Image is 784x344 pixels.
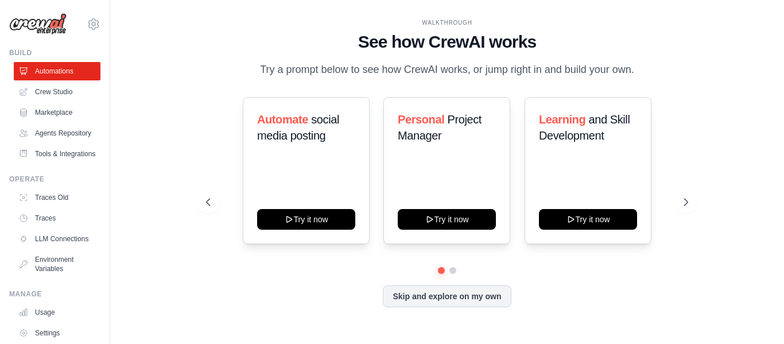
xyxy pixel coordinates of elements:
[9,175,100,184] div: Operate
[14,62,100,80] a: Automations
[206,18,688,27] div: WALKTHROUGH
[14,124,100,142] a: Agents Repository
[14,145,100,163] a: Tools & Integrations
[9,48,100,57] div: Build
[9,289,100,299] div: Manage
[539,209,637,230] button: Try it now
[9,13,67,35] img: Logo
[14,103,100,122] a: Marketplace
[383,285,511,307] button: Skip and explore on my own
[257,113,339,142] span: social media posting
[14,303,100,322] a: Usage
[14,83,100,101] a: Crew Studio
[206,32,688,52] h1: See how CrewAI works
[539,113,630,142] span: and Skill Development
[14,324,100,342] a: Settings
[14,188,100,207] a: Traces Old
[254,61,640,78] p: Try a prompt below to see how CrewAI works, or jump right in and build your own.
[14,209,100,227] a: Traces
[398,209,496,230] button: Try it now
[14,230,100,248] a: LLM Connections
[257,113,308,126] span: Automate
[14,250,100,278] a: Environment Variables
[398,113,482,142] span: Project Manager
[539,113,585,126] span: Learning
[398,113,444,126] span: Personal
[257,209,355,230] button: Try it now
